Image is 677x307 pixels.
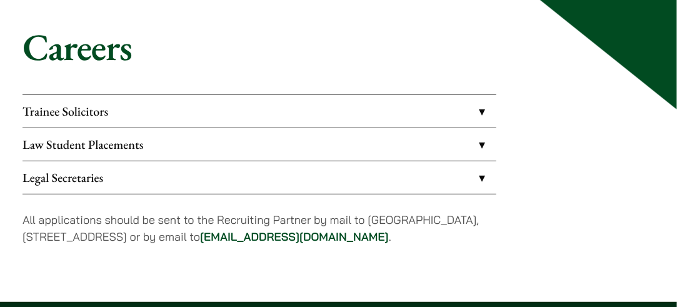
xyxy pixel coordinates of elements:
a: Legal Secretaries [23,161,496,194]
h1: Careers [23,24,654,69]
a: [EMAIL_ADDRESS][DOMAIN_NAME] [200,229,389,244]
a: Law Student Placements [23,128,496,161]
p: All applications should be sent to the Recruiting Partner by mail to [GEOGRAPHIC_DATA], [STREET_A... [23,211,496,245]
a: Trainee Solicitors [23,95,496,128]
